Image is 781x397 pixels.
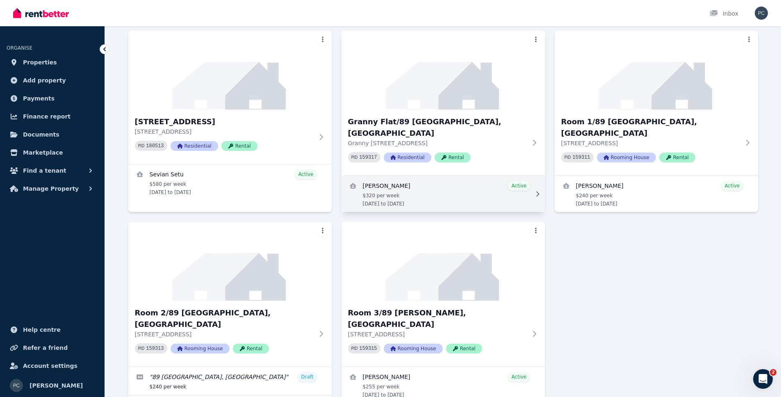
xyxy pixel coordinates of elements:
p: [STREET_ADDRESS] [135,128,314,136]
code: 180513 [146,143,164,149]
a: Add property [7,72,98,89]
span: Marketplace [23,148,63,157]
button: More options [317,34,328,46]
a: View details for Sevian Setu [128,164,332,201]
span: Refer a friend [23,343,68,353]
span: ORGANISE [7,45,32,51]
span: Help centre [23,325,61,335]
a: Refer a friend [7,340,98,356]
img: Room 1/89 Hanbury, Kalgoorlie [555,31,758,110]
span: Find a tenant [23,166,66,176]
button: Manage Property [7,180,98,197]
span: Payments [23,94,55,103]
span: Add property [23,75,66,85]
span: Residential [384,153,431,162]
span: Properties [23,57,57,67]
a: Room 3/89 Hanbury, KalgoorlieRoom 3/89 [PERSON_NAME], [GEOGRAPHIC_DATA][STREET_ADDRESS]PID 159315... [342,222,545,367]
span: Rooming House [171,344,230,354]
a: Room 2/89 Hanbury, KalgoorlieRoom 2/89 [GEOGRAPHIC_DATA], [GEOGRAPHIC_DATA][STREET_ADDRESS]PID 15... [128,222,332,367]
span: Rental [446,344,482,354]
a: Payments [7,90,98,107]
span: Manage Property [23,184,79,194]
small: PID [138,346,145,351]
p: [STREET_ADDRESS] [561,139,740,147]
span: Rental [659,153,695,162]
img: Room 3/89 Hanbury, Kalgoorlie [342,222,545,301]
span: Rental [233,344,269,354]
span: Residential [171,141,218,151]
code: 159313 [146,346,164,351]
span: Rental [221,141,257,151]
a: Edit listing: 89 Hanbury, Kalgoorlie [128,367,332,395]
button: Find a tenant [7,162,98,179]
code: 159317 [359,155,377,160]
span: 2 [770,369,776,376]
h3: Room 3/89 [PERSON_NAME], [GEOGRAPHIC_DATA] [348,307,527,330]
h3: Room 2/89 [GEOGRAPHIC_DATA], [GEOGRAPHIC_DATA] [135,307,314,330]
a: Finance report [7,108,98,125]
small: PID [351,155,358,160]
img: Phillip Cole [755,7,768,20]
span: Rooming House [384,344,443,354]
p: Granny [STREET_ADDRESS] [348,139,527,147]
p: [STREET_ADDRESS] [135,330,314,338]
small: PID [351,346,358,351]
p: [STREET_ADDRESS] [348,330,527,338]
small: PID [565,155,571,160]
img: Granny Flat/89 Hanbury, Kalgoorlie [342,31,545,110]
a: View details for Samuel Arthur Mealin [555,176,758,212]
img: 55 Eureka St, Hannans [128,31,332,110]
span: Rental [435,153,471,162]
a: Room 1/89 Hanbury, KalgoorlieRoom 1/89 [GEOGRAPHIC_DATA], [GEOGRAPHIC_DATA][STREET_ADDRESS]PID 15... [555,31,758,176]
a: Marketplace [7,144,98,161]
button: More options [530,225,542,237]
a: Granny Flat/89 Hanbury, KalgoorlieGranny Flat/89 [GEOGRAPHIC_DATA], [GEOGRAPHIC_DATA]Granny [STRE... [342,31,545,176]
a: Account settings [7,358,98,374]
span: Account settings [23,361,77,371]
span: Rooming House [597,153,656,162]
img: RentBetter [13,7,69,19]
img: Phillip Cole [10,379,23,392]
a: Help centre [7,322,98,338]
small: PID [138,144,145,148]
h3: Room 1/89 [GEOGRAPHIC_DATA], [GEOGRAPHIC_DATA] [561,116,740,139]
code: 159315 [359,346,377,351]
button: More options [530,34,542,46]
a: Properties [7,54,98,71]
h3: [STREET_ADDRESS] [135,116,314,128]
span: [PERSON_NAME] [30,381,83,390]
img: Room 2/89 Hanbury, Kalgoorlie [128,222,332,301]
iframe: Intercom live chat [753,369,773,389]
span: Finance report [23,112,71,121]
div: Inbox [710,9,738,18]
code: 159311 [572,155,590,160]
span: Documents [23,130,59,139]
button: More options [317,225,328,237]
a: 55 Eureka St, Hannans[STREET_ADDRESS][STREET_ADDRESS]PID 180513ResidentialRental [128,31,332,164]
h3: Granny Flat/89 [GEOGRAPHIC_DATA], [GEOGRAPHIC_DATA] [348,116,527,139]
a: View details for Colin Ford [342,176,545,212]
a: Documents [7,126,98,143]
button: More options [743,34,755,46]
